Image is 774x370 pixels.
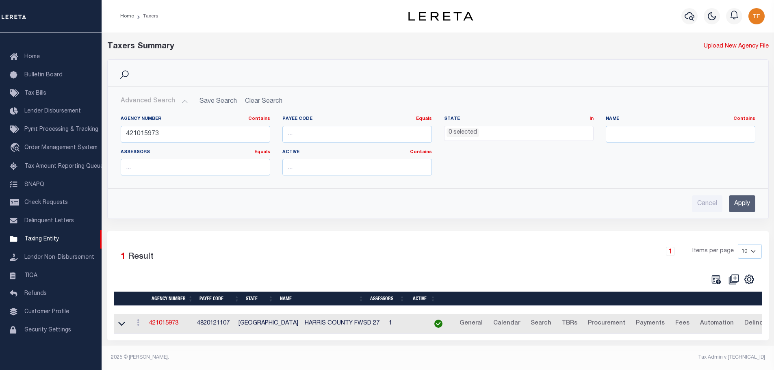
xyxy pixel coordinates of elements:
input: ... [282,159,432,175]
a: Calendar [490,317,524,330]
a: In [590,117,594,121]
th: Name: activate to sort column ascending [277,292,367,306]
label: Payee Code [282,116,432,123]
label: Agency Number [121,116,270,123]
label: State [444,116,594,123]
th: State: activate to sort column ascending [243,292,277,306]
a: 1 [666,247,675,256]
a: General [456,317,486,330]
input: ... [282,126,432,143]
span: Check Requests [24,200,68,206]
a: Contains [733,117,755,121]
span: Tax Bills [24,91,46,96]
th: Assessors: activate to sort column ascending [367,292,408,306]
span: 1 [121,253,126,261]
input: ... [121,159,270,175]
span: SNAPQ [24,182,44,187]
td: 4820121107 [194,314,235,334]
img: check-icon-green.svg [434,320,442,328]
label: Assessors [121,149,270,156]
span: Delinquent Letters [24,218,74,224]
a: Search [527,317,555,330]
i: travel_explore [10,143,23,154]
span: Taxing Entity [24,236,59,242]
span: TIQA [24,273,37,278]
a: Contains [410,150,432,154]
a: Equals [416,117,432,121]
span: Security Settings [24,327,71,333]
th: Agency Number: activate to sort column ascending [148,292,196,306]
span: Lender Disbursement [24,108,81,114]
span: Bulletin Board [24,72,63,78]
span: Refunds [24,291,47,296]
a: TBRs [558,317,581,330]
input: ... [606,126,755,143]
li: 0 selected [447,128,479,137]
th: Payee Code: activate to sort column ascending [196,292,243,306]
input: ... [121,126,270,143]
span: Items per page [692,247,734,256]
a: Fees [672,317,693,330]
li: Taxers [134,13,158,20]
span: Tax Amount Reporting Queue [24,164,104,169]
span: Pymt Processing & Tracking [24,127,98,132]
span: Order Management System [24,145,98,151]
a: Upload New Agency File [704,42,769,51]
input: Apply [729,195,755,212]
div: Taxers Summary [107,41,601,53]
label: Result [128,251,154,264]
a: 421015973 [149,320,178,326]
button: Advanced Search [121,93,188,109]
a: Automation [696,317,737,330]
span: Customer Profile [24,309,69,315]
th: Active: activate to sort column ascending [408,292,439,306]
label: Active [282,149,432,156]
td: 1 [386,314,424,334]
div: Tax Admin v.[TECHNICAL_ID] [444,354,765,361]
img: svg+xml;base64,PHN2ZyB4bWxucz0iaHR0cDovL3d3dy53My5vcmcvMjAwMC9zdmciIHBvaW50ZXItZXZlbnRzPSJub25lIi... [748,8,765,24]
a: Equals [254,150,270,154]
input: Cancel [692,195,722,212]
div: 2025 © [PERSON_NAME]. [105,354,438,361]
a: Procurement [584,317,629,330]
label: Name [606,116,755,123]
img: logo-dark.svg [408,12,473,21]
span: Home [24,54,40,60]
span: Lender Non-Disbursement [24,255,94,260]
td: [GEOGRAPHIC_DATA] [235,314,301,334]
a: Contains [248,117,270,121]
td: HARRIS COUNTY FWSD 27 [301,314,386,334]
a: Home [120,14,134,19]
a: Payments [632,317,668,330]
